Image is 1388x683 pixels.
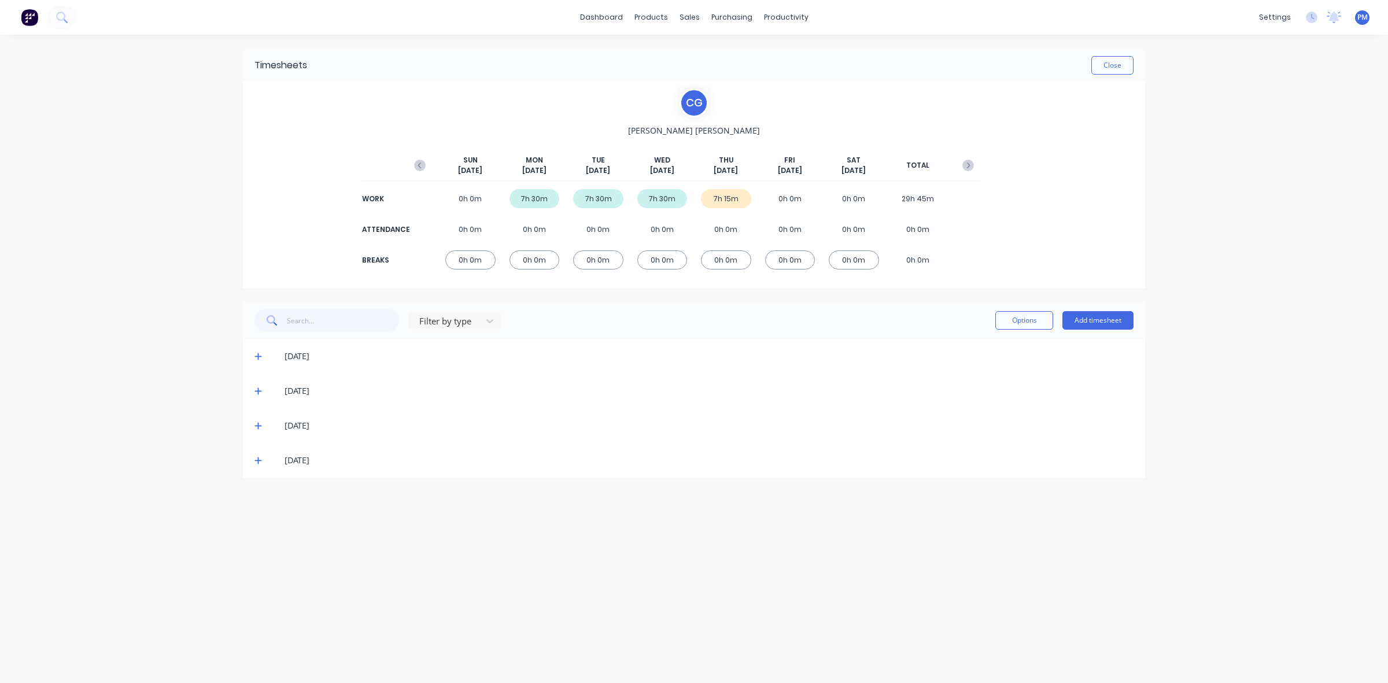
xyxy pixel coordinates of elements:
input: Search... [287,309,400,332]
div: ATTENDANCE [362,224,408,235]
span: [DATE] [841,165,866,176]
div: [DATE] [285,385,1134,397]
div: C G [680,88,708,117]
div: BREAKS [362,255,408,265]
div: 0h 0m [829,189,879,208]
div: 0h 0m [510,220,560,239]
span: THU [719,155,733,165]
div: 29h 45m [893,189,943,208]
div: purchasing [706,9,758,26]
div: [DATE] [285,454,1134,467]
span: MON [526,155,543,165]
div: 0h 0m [701,220,751,239]
div: 0h 0m [893,250,943,269]
span: [DATE] [778,165,802,176]
div: 7h 30m [637,189,688,208]
div: 0h 0m [445,250,496,269]
div: WORK [362,194,408,204]
span: [DATE] [650,165,674,176]
span: TOTAL [906,160,929,171]
div: [DATE] [285,419,1134,432]
div: 0h 0m [637,220,688,239]
span: TUE [592,155,605,165]
div: 0h 0m [765,220,815,239]
div: sales [674,9,706,26]
div: 0h 0m [445,189,496,208]
span: PM [1357,12,1368,23]
div: 7h 30m [573,189,623,208]
div: products [629,9,674,26]
span: WED [654,155,670,165]
div: 0h 0m [701,250,751,269]
span: [DATE] [586,165,610,176]
div: 0h 0m [445,220,496,239]
div: 0h 0m [573,250,623,269]
button: Options [995,311,1053,330]
div: 0h 0m [573,220,623,239]
button: Close [1091,56,1134,75]
a: dashboard [574,9,629,26]
span: [DATE] [714,165,738,176]
div: Timesheets [254,58,307,72]
div: 0h 0m [510,250,560,269]
div: 0h 0m [765,250,815,269]
div: 0h 0m [765,189,815,208]
div: productivity [758,9,814,26]
div: [DATE] [285,350,1134,363]
div: 0h 0m [893,220,943,239]
span: SAT [847,155,861,165]
span: [PERSON_NAME] [PERSON_NAME] [628,124,760,136]
div: 0h 0m [829,250,879,269]
span: FRI [784,155,795,165]
img: Factory [21,9,38,26]
span: SUN [463,155,478,165]
div: 0h 0m [829,220,879,239]
button: Add timesheet [1062,311,1134,330]
div: 7h 15m [701,189,751,208]
div: 7h 30m [510,189,560,208]
span: [DATE] [522,165,547,176]
div: 0h 0m [637,250,688,269]
div: settings [1253,9,1297,26]
span: [DATE] [458,165,482,176]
